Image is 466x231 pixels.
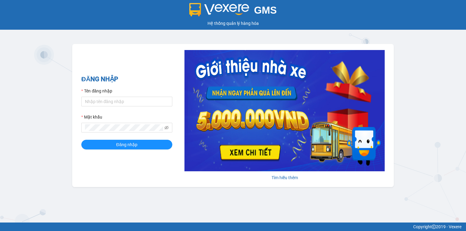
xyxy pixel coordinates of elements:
span: Đăng nhập [116,141,137,148]
button: Đăng nhập [81,140,172,149]
img: banner-0 [184,50,385,171]
span: GMS [254,5,277,16]
a: GMS [189,9,277,14]
input: Tên đăng nhập [81,97,172,106]
h2: ĐĂNG NHẬP [81,74,172,84]
div: Hệ thống quản lý hàng hóa [2,20,464,27]
div: Copyright 2019 - Vexere [5,223,461,230]
input: Mật khẩu [85,124,163,131]
label: Mật khẩu [81,114,102,120]
span: eye-invisible [164,126,169,130]
img: logo 2 [189,3,249,16]
span: copyright [432,225,436,229]
div: Tìm hiểu thêm [184,174,385,181]
label: Tên đăng nhập [81,88,112,94]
